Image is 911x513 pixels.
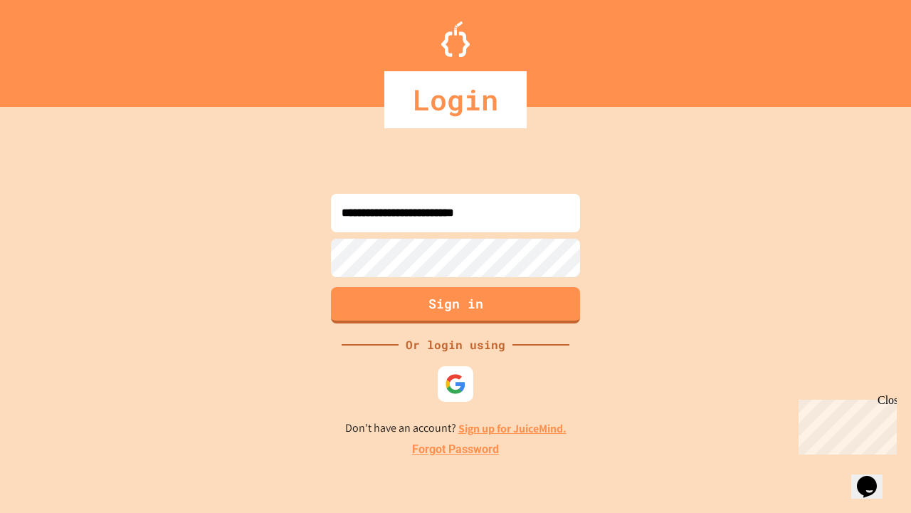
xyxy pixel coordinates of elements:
iframe: chat widget [793,394,897,455]
button: Sign in [331,287,580,323]
p: Don't have an account? [345,420,567,437]
div: Or login using [399,336,512,353]
iframe: chat widget [851,456,897,499]
img: google-icon.svg [445,373,466,395]
a: Sign up for JuiceMind. [458,421,567,436]
div: Chat with us now!Close [6,6,98,90]
div: Login [384,71,527,128]
a: Forgot Password [412,441,499,458]
img: Logo.svg [441,21,470,57]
